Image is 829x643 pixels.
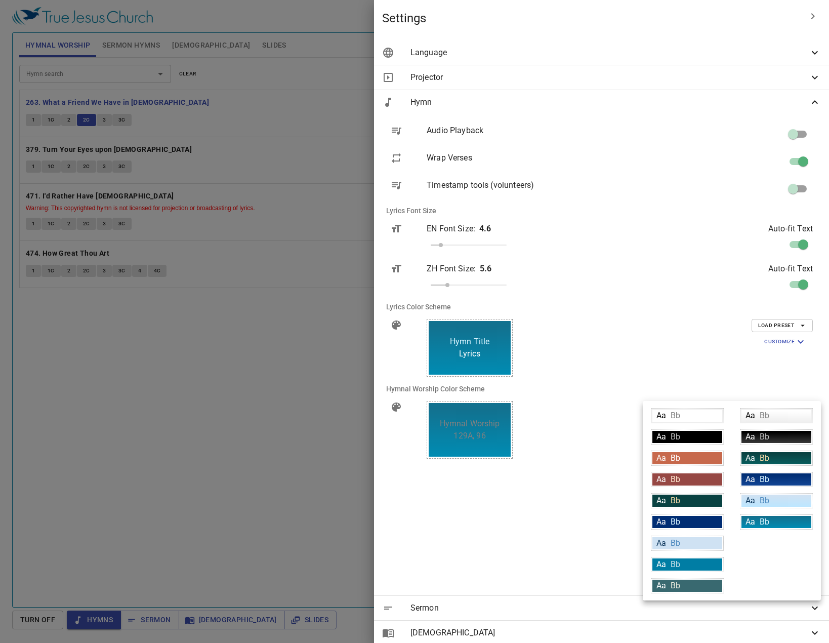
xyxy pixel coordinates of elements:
span: Bb [671,538,680,548]
span: Aa [656,432,666,441]
span: Bb [671,517,680,527]
span: Bb [671,581,680,590]
span: Bb [671,411,680,420]
span: Aa [656,559,666,569]
span: Bb [671,559,680,569]
span: Aa [745,453,755,463]
span: Bb [760,453,769,463]
span: Bb [671,496,680,505]
span: Aa [656,496,666,505]
span: Bb [760,496,769,505]
span: Bb [760,517,769,527]
span: Bb [760,474,769,484]
span: Aa [656,411,666,420]
span: Aa [656,538,666,548]
span: Aa [745,474,755,484]
span: Aa [745,411,755,420]
span: Bb [760,411,769,420]
span: Aa [656,453,666,463]
span: Aa [656,474,666,484]
span: Aa [745,517,755,527]
span: Bb [671,474,680,484]
span: Bb [671,453,680,463]
span: Bb [760,432,769,441]
span: Bb [671,432,680,441]
span: Aa [745,496,755,505]
span: Aa [656,581,666,590]
span: Aa [745,432,755,441]
span: Aa [656,517,666,527]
